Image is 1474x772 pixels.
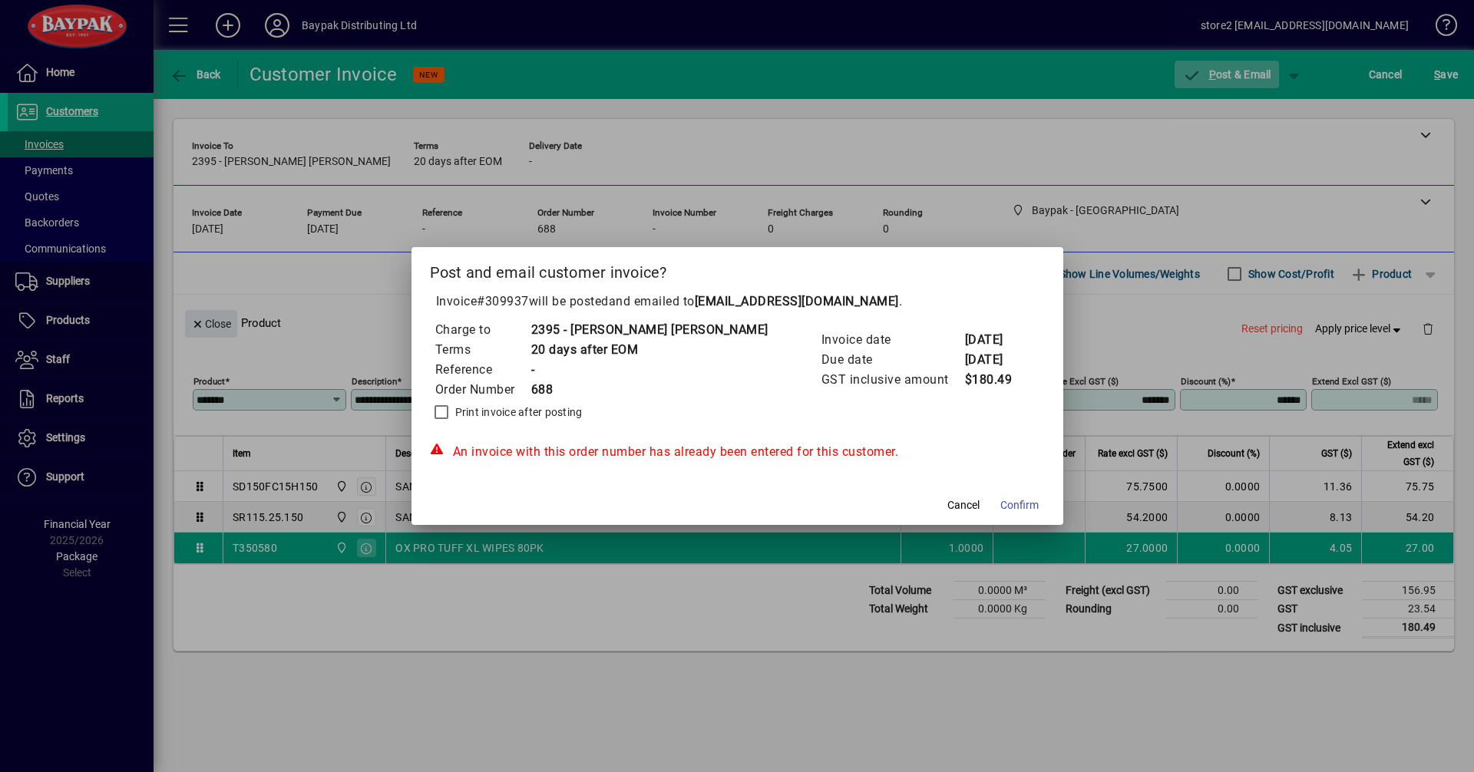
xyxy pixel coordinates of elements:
[411,247,1063,292] h2: Post and email customer invoice?
[947,497,980,513] span: Cancel
[530,380,768,400] td: 688
[695,294,899,308] b: [EMAIL_ADDRESS][DOMAIN_NAME]
[435,340,530,360] td: Terms
[609,294,899,308] span: and emailed to
[821,350,964,370] td: Due date
[964,330,1026,350] td: [DATE]
[430,443,1045,461] div: An invoice with this order number has already been entered for this customer.
[994,491,1045,519] button: Confirm
[964,370,1026,390] td: $180.49
[530,320,768,340] td: 2395 - [PERSON_NAME] [PERSON_NAME]
[964,350,1026,370] td: [DATE]
[430,292,1045,311] p: Invoice will be posted .
[477,294,529,308] span: #309937
[939,491,988,519] button: Cancel
[1000,497,1039,513] span: Confirm
[821,370,964,390] td: GST inclusive amount
[821,330,964,350] td: Invoice date
[435,360,530,380] td: Reference
[530,340,768,360] td: 20 days after EOM
[452,404,583,420] label: Print invoice after posting
[435,320,530,340] td: Charge to
[435,380,530,400] td: Order Number
[530,360,768,380] td: -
